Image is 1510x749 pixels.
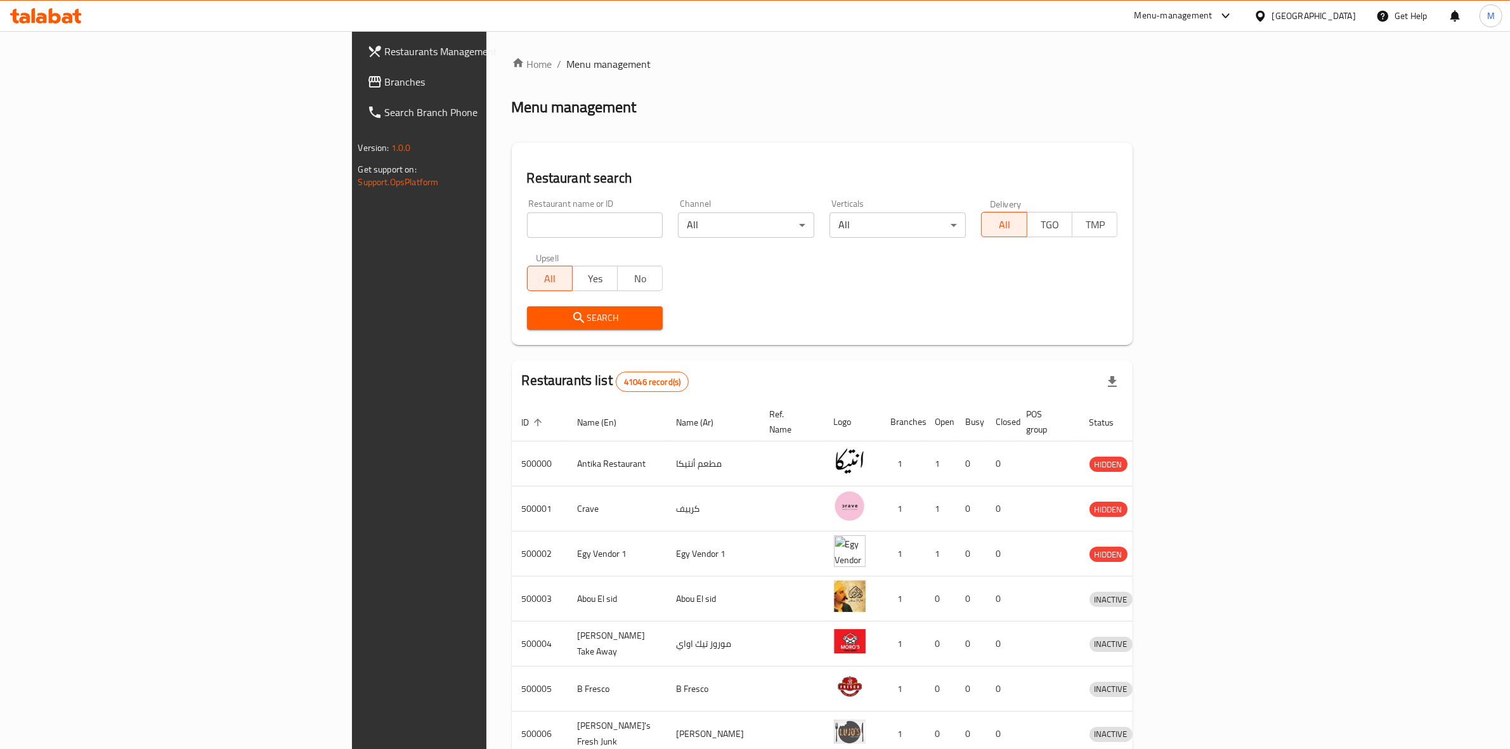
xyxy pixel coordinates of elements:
a: Search Branch Phone [357,97,604,127]
td: 1 [881,622,925,667]
div: [GEOGRAPHIC_DATA] [1272,9,1356,23]
span: Search Branch Phone [385,105,594,120]
td: 0 [956,531,986,576]
th: Busy [956,403,986,441]
button: All [981,212,1027,237]
div: Export file [1097,367,1128,397]
span: Name (Ar) [677,415,731,430]
td: 0 [956,441,986,486]
span: INACTIVE [1090,592,1133,607]
td: 0 [956,576,986,622]
td: 0 [986,486,1017,531]
a: Restaurants Management [357,36,604,67]
td: 0 [986,576,1017,622]
div: Menu-management [1135,8,1213,23]
td: 1 [881,531,925,576]
td: 0 [956,622,986,667]
td: B Fresco [667,667,760,712]
span: HIDDEN [1090,547,1128,562]
div: INACTIVE [1090,727,1133,742]
td: 1 [881,441,925,486]
td: 0 [956,486,986,531]
span: INACTIVE [1090,637,1133,651]
span: Branches [385,74,594,89]
span: 1.0.0 [391,140,411,156]
img: Antika Restaurant [834,445,866,477]
td: 0 [986,622,1017,667]
td: 0 [956,667,986,712]
span: INACTIVE [1090,727,1133,741]
span: Yes [578,270,613,288]
h2: Menu management [512,97,637,117]
span: Get support on: [358,161,417,178]
td: كرييف [667,486,760,531]
button: TMP [1072,212,1117,237]
img: Egy Vendor 1 [834,535,866,567]
span: TGO [1032,216,1067,234]
img: Abou El sid [834,580,866,612]
td: 0 [986,667,1017,712]
span: Version: [358,140,389,156]
button: No [617,266,663,291]
th: Branches [881,403,925,441]
div: INACTIVE [1090,682,1133,697]
td: 0 [925,667,956,712]
td: Abou El sid [568,576,667,622]
span: No [623,270,658,288]
img: Lujo's Fresh Junk [834,715,866,747]
td: [PERSON_NAME] Take Away [568,622,667,667]
span: ID [522,415,546,430]
div: All [678,212,814,238]
td: 1 [881,486,925,531]
th: Logo [824,403,881,441]
td: 1 [925,531,956,576]
span: All [533,270,568,288]
div: INACTIVE [1090,637,1133,652]
span: 41046 record(s) [616,376,688,388]
td: موروز تيك اواي [667,622,760,667]
td: Egy Vendor 1 [568,531,667,576]
h2: Restaurants list [522,371,689,392]
img: Crave [834,490,866,522]
td: 0 [986,531,1017,576]
button: TGO [1027,212,1072,237]
span: Restaurants Management [385,44,594,59]
td: Egy Vendor 1 [667,531,760,576]
input: Search for restaurant name or ID.. [527,212,663,238]
span: Status [1090,415,1131,430]
a: Support.OpsPlatform [358,174,439,190]
h2: Restaurant search [527,169,1118,188]
label: Delivery [990,199,1022,208]
td: 0 [986,441,1017,486]
span: Search [537,310,653,326]
nav: breadcrumb [512,56,1133,72]
td: 1 [881,576,925,622]
div: All [830,212,966,238]
td: Abou El sid [667,576,760,622]
td: Antika Restaurant [568,441,667,486]
span: HIDDEN [1090,502,1128,517]
span: All [987,216,1022,234]
th: Open [925,403,956,441]
td: B Fresco [568,667,667,712]
span: Ref. Name [770,407,809,437]
td: 1 [925,486,956,531]
span: Name (En) [578,415,634,430]
button: Search [527,306,663,330]
span: INACTIVE [1090,682,1133,696]
label: Upsell [536,253,559,262]
span: TMP [1077,216,1112,234]
div: Total records count [616,372,689,392]
span: M [1487,9,1495,23]
td: 1 [881,667,925,712]
th: Closed [986,403,1017,441]
td: مطعم أنتيكا [667,441,760,486]
span: HIDDEN [1090,457,1128,472]
td: Crave [568,486,667,531]
button: All [527,266,573,291]
button: Yes [572,266,618,291]
img: Moro's Take Away [834,625,866,657]
a: Branches [357,67,604,97]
